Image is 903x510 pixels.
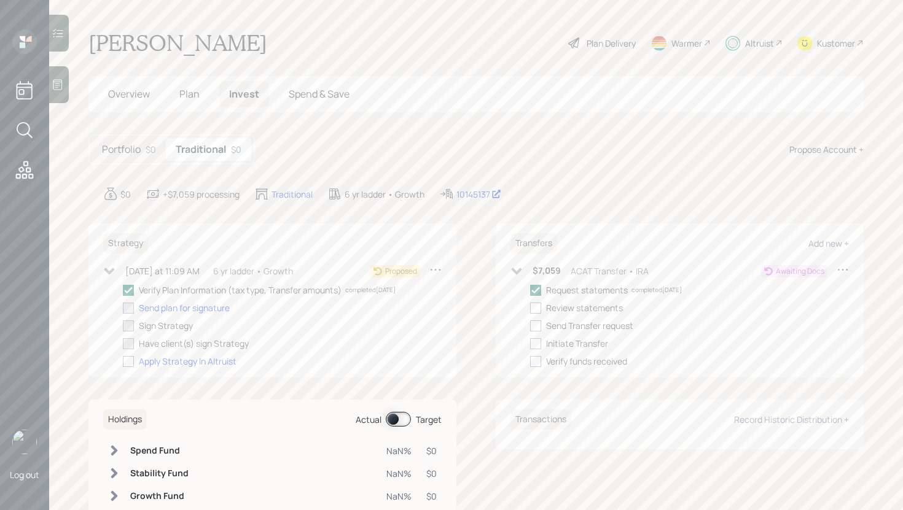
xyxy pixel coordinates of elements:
[139,284,342,296] div: Verify Plan Information (tax type, Transfer amounts)
[12,430,37,454] img: retirable_logo.png
[289,87,350,101] span: Spend & Save
[386,467,412,480] div: NaN%
[456,188,501,201] div: 10145137
[571,265,649,277] div: ACAT Transfer • IRA
[426,444,437,457] div: $0
[139,355,237,368] div: Apply Strategy In Altruist
[163,188,240,201] div: +$7,059 processing
[139,319,193,332] div: Sign Strategy
[176,144,226,155] h5: Traditional
[229,87,259,101] span: Invest
[416,413,442,426] div: Target
[386,444,412,457] div: NaN%
[386,490,412,503] div: NaN%
[125,265,200,277] div: [DATE] at 11:09 AM
[139,337,249,350] div: Have client(s) sign Strategy
[808,238,849,249] div: Add new +
[130,491,189,501] h6: Growth Fund
[103,409,147,430] h6: Holdings
[130,446,189,456] h6: Spend Fund
[231,143,241,156] div: $0
[213,265,293,277] div: 6 yr ladder • Growth
[426,490,437,503] div: $0
[745,37,774,50] div: Altruist
[510,409,571,430] h6: Transactions
[146,143,156,156] div: $0
[671,37,702,50] div: Warmer
[546,301,623,314] div: Review statements
[103,233,148,253] h6: Strategy
[546,284,628,296] div: Request statements
[510,233,557,253] h6: Transfers
[108,87,150,101] span: Overview
[546,355,627,368] div: Verify funds received
[345,188,424,201] div: 6 yr ladder • Growth
[817,37,855,50] div: Kustomer
[385,266,417,277] div: Proposed
[546,319,633,332] div: Send Transfer request
[426,467,437,480] div: $0
[345,285,396,295] div: completed [DATE]
[356,413,381,426] div: Actual
[546,337,608,350] div: Initiate Transfer
[120,188,131,201] div: $0
[776,266,824,277] div: Awaiting Docs
[734,414,849,425] div: Record Historic Distribution +
[139,301,230,314] div: Send plan for signature
[88,29,267,56] h1: [PERSON_NAME]
[789,143,864,156] div: Propose Account +
[10,469,39,481] div: Log out
[533,266,561,276] h6: $7,059
[130,468,189,479] h6: Stability Fund
[587,37,636,50] div: Plan Delivery
[272,188,313,201] div: Traditional
[102,144,141,155] h5: Portfolio
[179,87,200,101] span: Plan
[631,285,682,295] div: completed [DATE]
